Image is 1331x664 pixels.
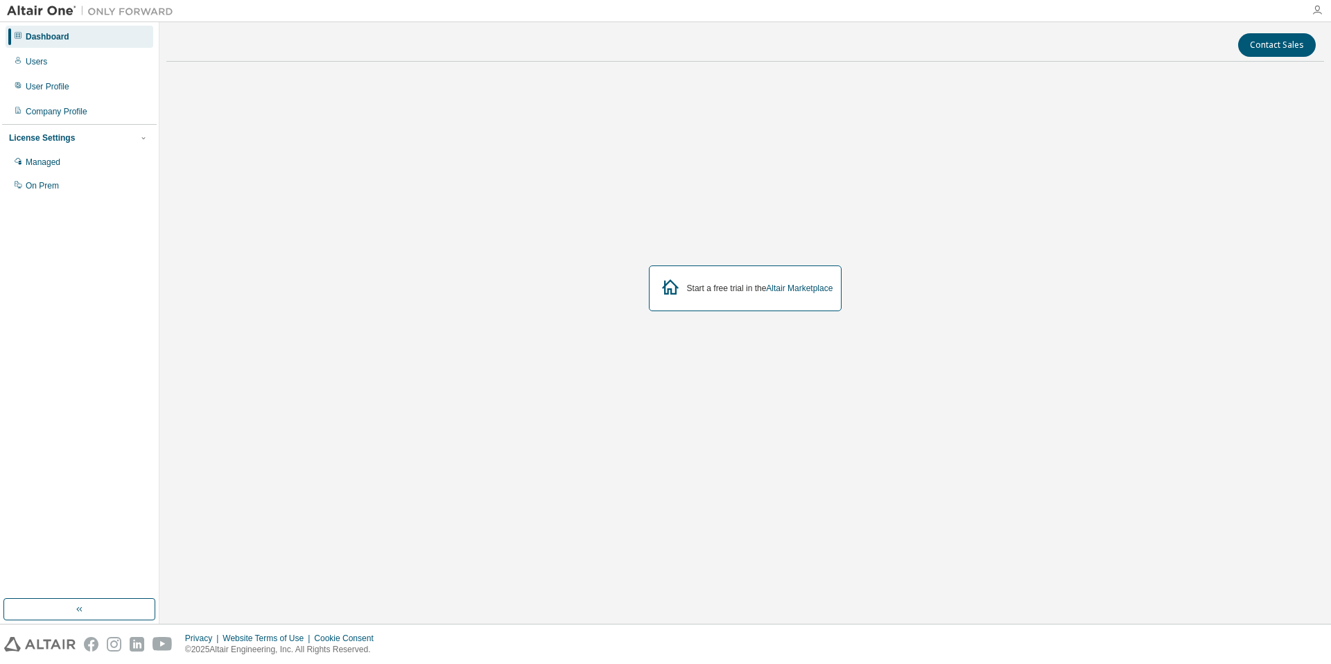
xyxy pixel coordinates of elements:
[1238,33,1316,57] button: Contact Sales
[26,180,59,191] div: On Prem
[7,4,180,18] img: Altair One
[314,633,381,644] div: Cookie Consent
[26,56,47,67] div: Users
[26,31,69,42] div: Dashboard
[766,283,833,293] a: Altair Marketplace
[107,637,121,652] img: instagram.svg
[26,106,87,117] div: Company Profile
[26,81,69,92] div: User Profile
[185,644,382,656] p: © 2025 Altair Engineering, Inc. All Rights Reserved.
[130,637,144,652] img: linkedin.svg
[687,283,833,294] div: Start a free trial in the
[9,132,75,143] div: License Settings
[223,633,314,644] div: Website Terms of Use
[26,157,60,168] div: Managed
[153,637,173,652] img: youtube.svg
[4,637,76,652] img: altair_logo.svg
[84,637,98,652] img: facebook.svg
[185,633,223,644] div: Privacy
